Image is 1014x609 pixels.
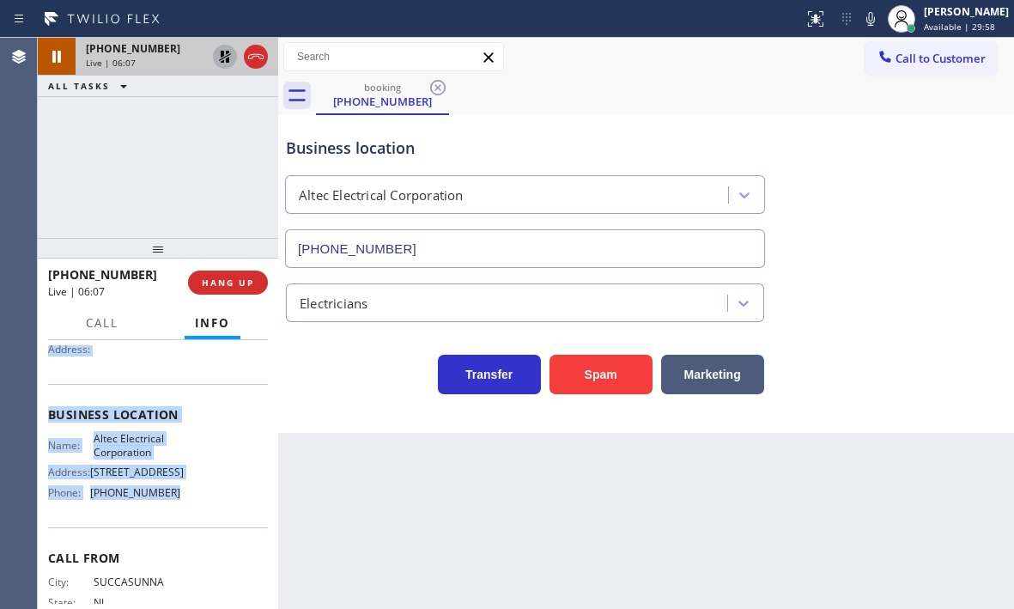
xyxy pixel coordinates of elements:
div: Electricians [300,293,367,313]
div: Business location [286,137,764,160]
span: State: [48,596,94,609]
span: Available | 29:58 [924,21,995,33]
span: City: [48,576,94,588]
button: Unhold Customer [213,45,237,69]
button: HANG UP [188,271,268,295]
div: Altec Electrical Corporation [299,186,464,205]
span: ALL TASKS [48,80,110,92]
span: Phone: [48,486,90,499]
span: Live | 06:07 [86,57,136,69]
span: [PHONE_NUMBER] [48,266,157,283]
div: [PHONE_NUMBER] [318,94,447,109]
span: Info [195,315,230,331]
span: Address: [48,466,90,478]
button: Call [76,307,129,340]
span: HANG UP [202,277,254,289]
span: Name: [48,439,94,452]
button: Marketing [661,355,764,394]
span: SUCCASUNNA [94,576,179,588]
input: Phone Number [285,229,765,268]
button: Hang up [244,45,268,69]
span: Business location [48,406,268,423]
span: [PHONE_NUMBER] [86,41,180,56]
button: Spam [550,355,653,394]
span: [PHONE_NUMBER] [90,486,180,499]
span: Call to Customer [896,51,986,66]
input: Search [284,43,503,70]
button: Call to Customer [865,42,997,75]
button: Mute [859,7,883,31]
span: Address: [48,343,94,356]
span: Call From [48,550,268,566]
span: Altec Electrical Corporation [94,432,179,459]
div: [PERSON_NAME] [924,4,1009,19]
button: ALL TASKS [38,76,144,96]
div: booking [318,81,447,94]
div: (973) 479-9095 [318,76,447,113]
button: Transfer [438,355,541,394]
span: Call [86,315,118,331]
span: [STREET_ADDRESS] [90,466,184,478]
span: Live | 06:07 [48,284,105,299]
button: Info [185,307,240,340]
span: NJ [94,596,179,609]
